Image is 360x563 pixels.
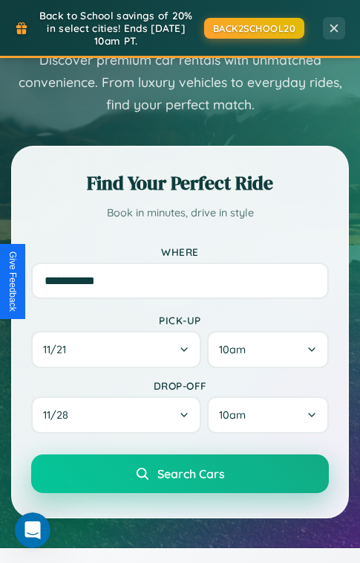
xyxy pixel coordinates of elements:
span: Back to School savings of 20% in select cities! Ends [DATE] 10am PT. [36,9,197,47]
span: Search Cars [157,466,225,481]
label: Pick-up [31,314,329,326]
label: Where [31,245,329,258]
span: 11 / 21 [43,343,73,356]
button: 10am [207,396,329,434]
button: 10am [207,331,329,368]
p: Discover premium car rentals with unmatched convenience. From luxury vehicles to everyday rides, ... [11,49,349,116]
iframe: Intercom live chat [15,512,50,548]
button: 11/28 [31,396,201,434]
p: Book in minutes, drive in style [31,204,329,223]
span: 10am [219,343,246,356]
div: Give Feedback [7,251,18,312]
span: 11 / 28 [43,408,76,422]
span: 10am [219,408,246,422]
button: Search Cars [31,454,329,493]
button: BACK2SCHOOL20 [204,18,305,39]
label: Drop-off [31,379,329,392]
button: 11/21 [31,331,201,368]
h2: Find Your Perfect Ride [31,170,329,196]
